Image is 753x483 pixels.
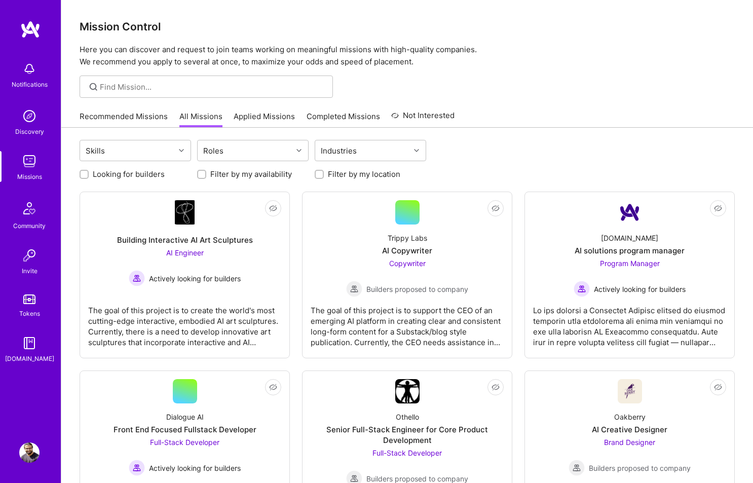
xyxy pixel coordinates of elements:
div: Front End Focused Fullstack Developer [114,424,256,435]
a: Company LogoBuilding Interactive AI Art SculpturesAI Engineer Actively looking for buildersActive... [88,200,281,350]
i: icon EyeClosed [714,204,722,212]
span: Builders proposed to company [589,463,691,473]
label: Filter by my availability [210,169,292,179]
i: icon EyeClosed [269,204,277,212]
a: Applied Missions [234,111,295,128]
i: icon EyeClosed [269,383,277,391]
span: Actively looking for builders [149,463,241,473]
label: Looking for builders [93,169,165,179]
span: AI Engineer [166,248,204,257]
a: Recommended Missions [80,111,168,128]
div: Lo ips dolorsi a Consectet Adipisc elitsed do eiusmod temporin utla etdolorema ali enima min veni... [533,297,726,348]
div: Skills [83,143,107,158]
img: guide book [19,333,40,353]
div: [DOMAIN_NAME] [5,353,54,364]
i: icon Chevron [179,148,184,153]
input: Find Mission... [100,82,325,92]
span: Builders proposed to company [366,284,468,294]
i: icon Chevron [414,148,419,153]
img: Actively looking for builders [574,281,590,297]
span: Full-Stack Developer [150,438,219,447]
div: AI Creative Designer [592,424,667,435]
img: Builders proposed to company [569,460,585,476]
a: Completed Missions [307,111,380,128]
span: Full-Stack Developer [372,449,442,457]
img: Company Logo [618,200,642,225]
div: Senior Full-Stack Engineer for Core Product Development [311,424,504,445]
div: Tokens [19,308,40,319]
div: Oakberry [614,412,646,422]
img: Company Logo [395,379,420,403]
div: The goal of this project is to support the CEO of an emerging AI platform in creating clear and c... [311,297,504,348]
div: Community [13,220,46,231]
i: icon EyeClosed [714,383,722,391]
span: Program Manager [600,259,660,268]
i: icon SearchGrey [88,81,99,93]
h3: Mission Control [80,20,735,33]
span: Actively looking for builders [149,273,241,284]
div: Industries [318,143,359,158]
img: Invite [19,245,40,266]
div: Discovery [15,126,44,137]
i: icon EyeClosed [492,383,500,391]
div: Dialogue AI [166,412,204,422]
div: Othello [396,412,419,422]
a: Company Logo[DOMAIN_NAME]AI solutions program managerProgram Manager Actively looking for builder... [533,200,726,350]
img: Actively looking for builders [129,460,145,476]
div: Trippy Labs [388,233,427,243]
a: Not Interested [391,109,455,128]
div: The goal of this project is to create the world's most cutting-edge interactive, embodied AI art ... [88,297,281,348]
img: Builders proposed to company [346,281,362,297]
span: Actively looking for builders [594,284,686,294]
span: Copywriter [389,259,426,268]
img: Company Logo [175,200,195,225]
label: Filter by my location [328,169,400,179]
div: [DOMAIN_NAME] [601,233,658,243]
a: User Avatar [17,442,42,463]
div: Building Interactive AI Art Sculptures [117,235,253,245]
div: AI solutions program manager [575,245,685,256]
a: All Missions [179,111,222,128]
img: discovery [19,106,40,126]
span: Brand Designer [604,438,655,447]
img: Actively looking for builders [129,270,145,286]
div: Roles [201,143,226,158]
img: User Avatar [19,442,40,463]
img: bell [19,59,40,79]
div: AI Copywriter [382,245,432,256]
div: Notifications [12,79,48,90]
div: Invite [22,266,37,276]
img: Company Logo [618,379,642,403]
img: tokens [23,294,35,304]
img: logo [20,20,41,39]
div: Missions [17,171,42,182]
i: icon EyeClosed [492,204,500,212]
a: Trippy LabsAI CopywriterCopywriter Builders proposed to companyBuilders proposed to companyThe go... [311,200,504,350]
p: Here you can discover and request to join teams working on meaningful missions with high-quality ... [80,44,735,68]
img: teamwork [19,151,40,171]
i: icon Chevron [296,148,302,153]
img: Community [17,196,42,220]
